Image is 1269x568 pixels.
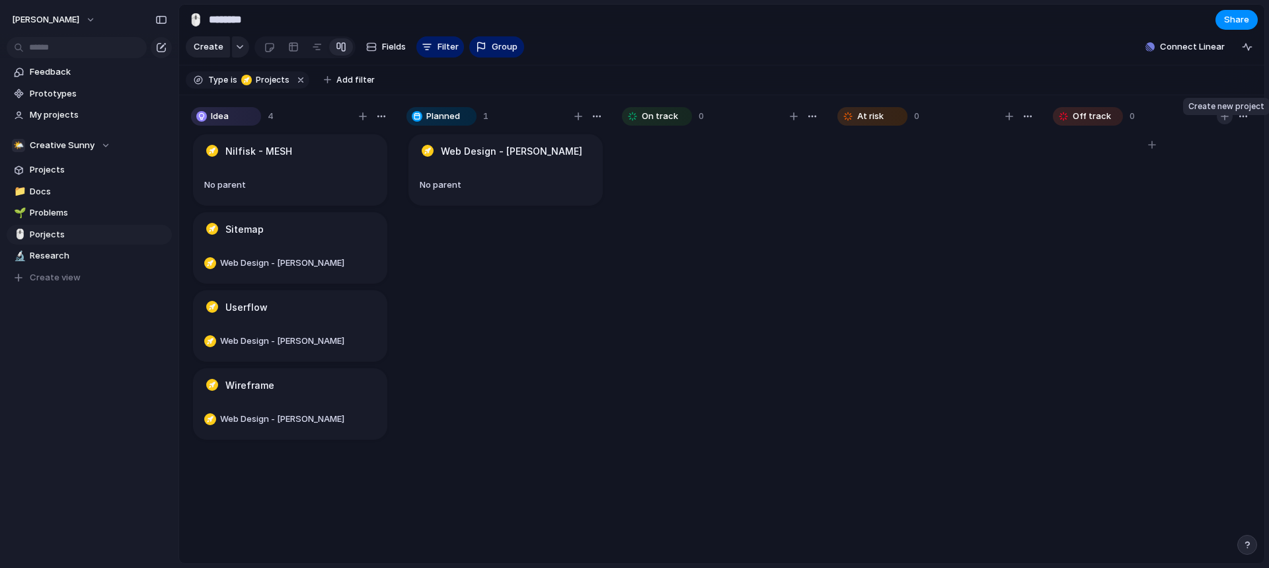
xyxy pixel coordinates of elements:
button: is [228,73,240,87]
button: Web Design - [PERSON_NAME] [201,331,348,352]
span: Create view [30,271,81,284]
div: 🔬 [14,249,23,264]
span: 0 [914,110,919,123]
span: No parent [420,179,461,190]
a: 🖱️Porjects [7,225,172,245]
button: Add filter [316,71,383,89]
span: Prototypes [30,87,167,101]
button: Fields [361,36,411,58]
a: Prototypes [7,84,172,104]
button: No parent [201,175,249,196]
button: 📁 [12,185,25,198]
button: Web Design - [PERSON_NAME] [201,409,348,430]
div: Nilfisk - MESHNo parent [193,134,387,206]
div: 🖱️ [188,11,203,28]
span: Web Design - [PERSON_NAME] [220,257,344,270]
span: 0 [1130,110,1135,123]
button: Create view [7,268,172,288]
span: Docs [30,185,167,198]
a: 🌱Problems [7,203,172,223]
span: Web Design - [PERSON_NAME] [220,335,344,348]
span: Creative Sunny [30,139,95,152]
div: 🌤️ [12,139,25,152]
button: 🖱️ [185,9,206,30]
span: Group [492,40,518,54]
span: Add filter [336,74,375,86]
span: Off track [1073,110,1111,123]
a: My projects [7,105,172,125]
button: Projects [239,73,292,87]
button: 🔬 [12,249,25,263]
span: Create [194,40,223,54]
span: Share [1224,13,1249,26]
span: 4 [268,110,274,123]
button: Create [186,36,230,58]
span: At risk [857,110,884,123]
span: Feedback [30,65,167,79]
button: Connect Linear [1140,37,1230,57]
span: 1 [483,110,488,123]
button: No parent [416,175,465,196]
div: SitemapWeb Design - [PERSON_NAME] [193,212,387,284]
h1: Nilfisk - MESH [225,144,292,159]
div: Web Design - [PERSON_NAME]No parent [408,134,603,206]
button: 🌱 [12,206,25,220]
div: 🖱️ [14,227,23,242]
div: UserflowWeb Design - [PERSON_NAME] [193,290,387,362]
span: [PERSON_NAME] [12,13,79,26]
button: 🌤️Creative Sunny [7,136,172,155]
span: Projects [252,74,289,86]
a: 🔬Research [7,246,172,266]
h1: Wireframe [225,378,274,393]
span: is [231,74,237,86]
button: Filter [416,36,464,58]
span: Fields [382,40,406,54]
span: Type [208,74,228,86]
h1: Userflow [225,300,268,315]
span: On track [642,110,678,123]
span: Problems [30,206,167,220]
div: WireframeWeb Design - [PERSON_NAME] [193,368,387,440]
button: [PERSON_NAME] [6,9,102,30]
a: 📁Docs [7,182,172,202]
button: Web Design - [PERSON_NAME] [201,253,348,274]
span: 0 [699,110,704,123]
span: Porjects [30,228,167,241]
div: 🌱 [14,206,23,221]
h1: Web Design - [PERSON_NAME] [441,144,582,159]
h1: Sitemap [225,222,264,237]
span: Connect Linear [1160,40,1225,54]
button: Group [469,36,524,58]
span: Projects [30,163,167,177]
button: Share [1215,10,1258,30]
a: Projects [7,160,172,180]
button: 🖱️ [12,228,25,241]
a: Feedback [7,62,172,82]
span: Research [30,249,167,263]
span: Planned [426,110,460,123]
span: Filter [438,40,459,54]
span: Web Design - [PERSON_NAME] [220,413,344,426]
span: No parent [204,179,246,190]
span: My projects [30,108,167,122]
div: 📁 [14,184,23,199]
span: Idea [211,110,229,123]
